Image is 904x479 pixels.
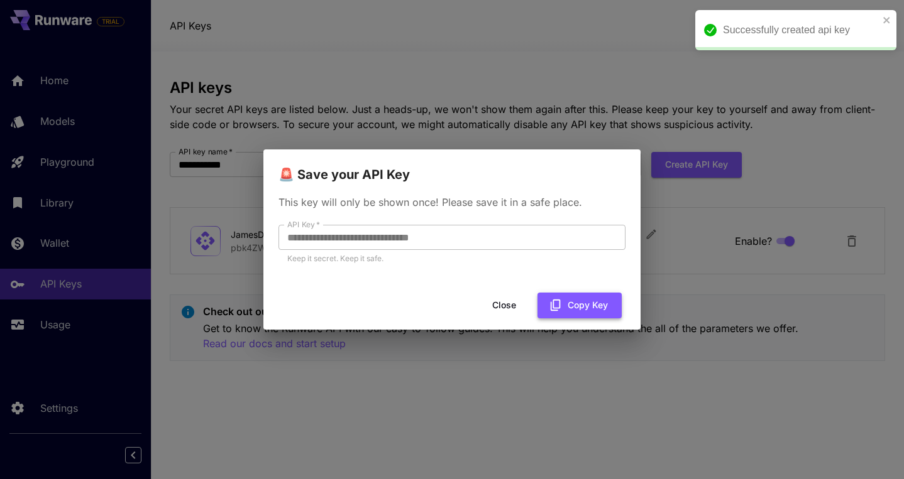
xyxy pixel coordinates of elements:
p: This key will only be shown once! Please save it in a safe place. [278,195,626,210]
button: Close [476,293,532,318]
label: API Key [287,219,320,230]
p: Keep it secret. Keep it safe. [287,252,617,265]
button: close [883,15,891,25]
div: Successfully created api key [723,23,879,38]
button: Copy Key [537,293,622,318]
h2: 🚨 Save your API Key [263,149,641,185]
